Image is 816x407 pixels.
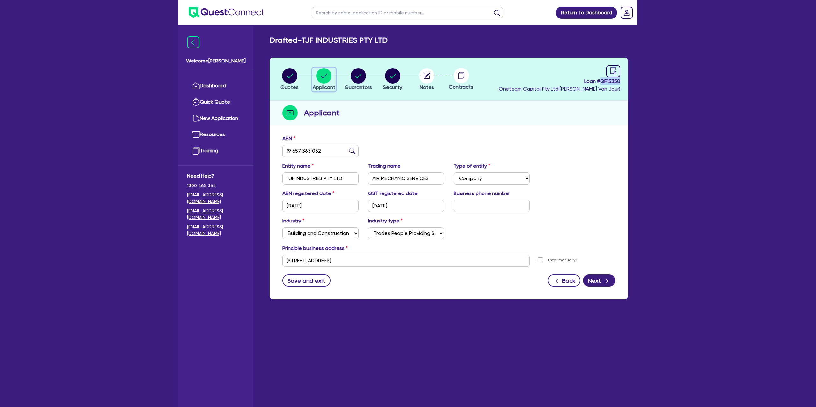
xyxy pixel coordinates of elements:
[368,162,401,170] label: Trading name
[192,131,200,138] img: resources
[548,257,577,263] label: Enter manually?
[548,274,580,287] button: Back
[499,77,620,85] span: Loan # QF15350
[583,274,615,287] button: Next
[192,147,200,155] img: training
[187,36,199,48] img: icon-menu-close
[282,162,314,170] label: Entity name
[345,84,372,90] span: Guarantors
[368,190,418,197] label: GST registered date
[449,84,473,90] span: Contracts
[282,135,295,142] label: ABN
[187,110,245,127] a: New Application
[186,57,246,65] span: Welcome [PERSON_NAME]
[282,105,298,120] img: step-icon
[454,162,490,170] label: Type of entity
[610,67,617,74] span: audit
[499,86,620,92] span: Oneteam Capital Pty Ltd ( [PERSON_NAME] Van Jour )
[192,114,200,122] img: new-application
[282,274,331,287] button: Save and exit
[187,182,245,189] span: 1300 465 363
[368,200,444,212] input: DD / MM / YYYY
[368,217,403,225] label: Industry type
[187,223,245,237] a: [EMAIL_ADDRESS][DOMAIN_NAME]
[280,68,299,91] button: Quotes
[344,68,372,91] button: Guarantors
[187,78,245,94] a: Dashboard
[556,7,617,19] a: Return To Dashboard
[420,84,434,90] span: Notes
[349,148,355,154] img: abn-lookup icon
[187,172,245,180] span: Need Help?
[383,68,403,91] button: Security
[454,190,510,197] label: Business phone number
[280,84,299,90] span: Quotes
[187,143,245,159] a: Training
[312,7,503,18] input: Search by name, application ID or mobile number...
[313,84,335,90] span: Applicant
[282,217,304,225] label: Industry
[187,94,245,110] a: Quick Quote
[187,127,245,143] a: Resources
[312,68,336,91] button: Applicant
[192,98,200,106] img: quick-quote
[419,68,435,91] button: Notes
[282,244,348,252] label: Principle business address
[304,107,339,119] h2: Applicant
[189,7,264,18] img: quest-connect-logo-blue
[187,192,245,205] a: [EMAIL_ADDRESS][DOMAIN_NAME]
[618,4,635,21] a: Dropdown toggle
[383,84,402,90] span: Security
[270,36,388,45] h2: Drafted - TJF INDUSTRIES PTY LTD
[282,200,359,212] input: DD / MM / YYYY
[282,190,334,197] label: ABN registered date
[187,207,245,221] a: [EMAIL_ADDRESS][DOMAIN_NAME]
